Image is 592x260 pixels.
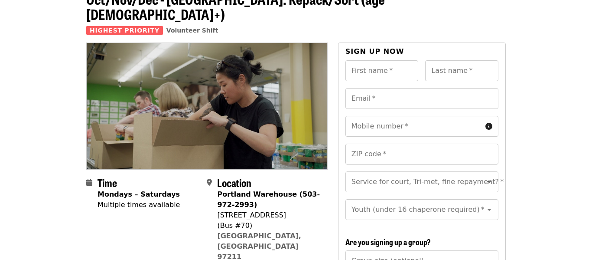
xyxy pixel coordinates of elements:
[217,190,320,209] strong: Portland Warehouse (503-972-2993)
[207,178,212,187] i: map-marker-alt icon
[217,210,320,221] div: [STREET_ADDRESS]
[217,175,251,190] span: Location
[87,43,327,169] img: Oct/Nov/Dec - Portland: Repack/Sort (age 8+) organized by Oregon Food Bank
[98,175,117,190] span: Time
[345,88,498,109] input: Email
[345,47,404,56] span: Sign up now
[345,236,431,247] span: Are you signing up a group?
[86,26,163,35] span: Highest Priority
[345,60,419,81] input: First name
[86,178,92,187] i: calendar icon
[345,144,498,165] input: ZIP code
[425,60,498,81] input: Last name
[483,204,495,216] button: Open
[166,27,218,34] a: Volunteer Shift
[485,122,492,131] i: circle-info icon
[98,190,180,198] strong: Mondays – Saturdays
[483,176,495,188] button: Open
[217,221,320,231] div: (Bus #70)
[98,200,180,210] div: Multiple times available
[345,116,482,137] input: Mobile number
